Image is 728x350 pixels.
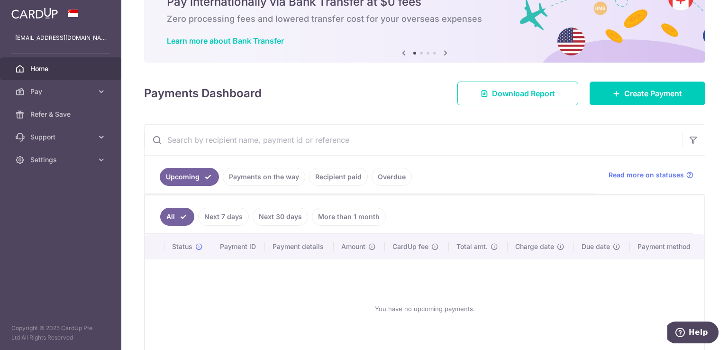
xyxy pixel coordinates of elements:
a: Next 7 days [198,208,249,226]
span: Due date [582,242,610,251]
a: Payments on the way [223,168,305,186]
a: Read more on statuses [609,170,693,180]
span: Settings [30,155,93,165]
span: Create Payment [624,88,682,99]
span: Charge date [515,242,554,251]
th: Payment method [630,234,704,259]
a: All [160,208,194,226]
span: Home [30,64,93,74]
iframe: Opens a widget where you can find more information [667,322,719,345]
th: Payment details [265,234,334,259]
a: Next 30 days [253,208,308,226]
th: Payment ID [212,234,265,259]
a: Recipient paid [309,168,368,186]
span: Help [21,7,41,15]
span: Total amt. [456,242,488,251]
span: Read more on statuses [609,170,684,180]
h4: Payments Dashboard [144,85,262,102]
p: [EMAIL_ADDRESS][DOMAIN_NAME] [15,33,106,43]
span: CardUp fee [392,242,428,251]
a: Overdue [372,168,412,186]
span: Status [172,242,192,251]
span: Refer & Save [30,110,93,119]
a: Create Payment [590,82,705,105]
input: Search by recipient name, payment id or reference [145,125,682,155]
img: CardUp [11,8,58,19]
a: Download Report [457,82,578,105]
a: Upcoming [160,168,219,186]
span: Support [30,132,93,142]
span: Amount [341,242,365,251]
h6: Zero processing fees and lowered transfer cost for your overseas expenses [167,13,682,25]
span: Pay [30,87,93,96]
span: Download Report [492,88,555,99]
a: Learn more about Bank Transfer [167,36,284,46]
a: More than 1 month [312,208,386,226]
